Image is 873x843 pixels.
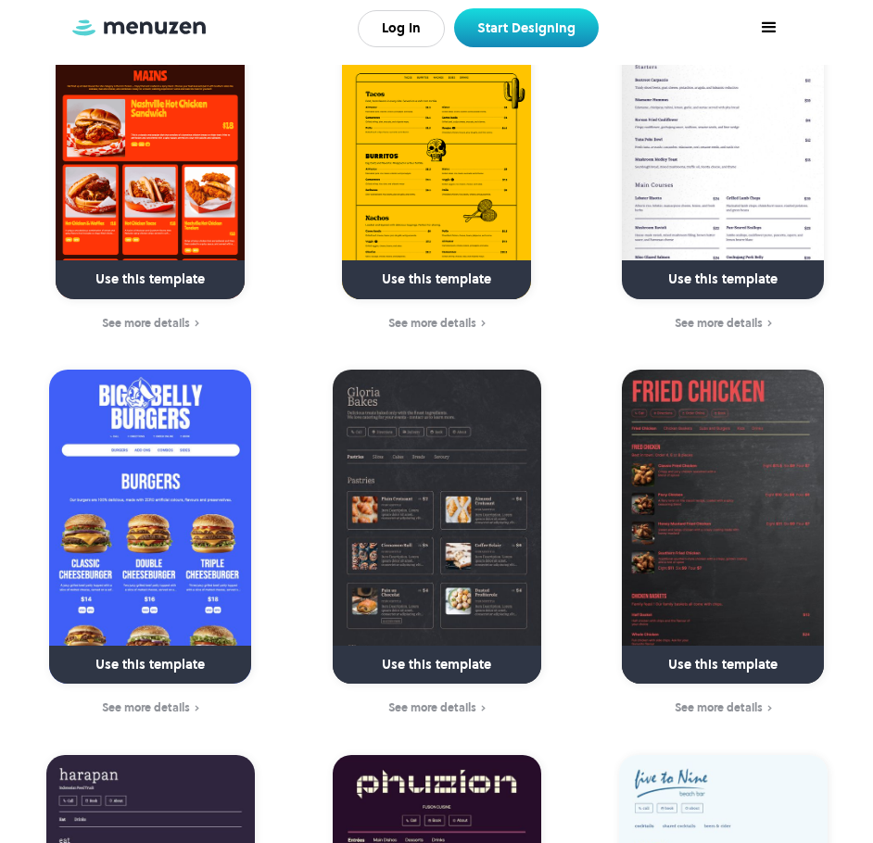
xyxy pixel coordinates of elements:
a: home [70,18,209,39]
div: See more details [388,701,476,714]
a: Use this template [622,370,823,684]
a: See more details [305,698,568,718]
a: See more details [591,698,854,718]
a: See more details [19,313,282,333]
a: Use this template [333,370,541,684]
div: See more details [675,317,763,330]
a: See more details [19,698,282,718]
a: Log In [358,10,445,47]
a: See more details [591,313,854,333]
a: Start Designing [454,8,599,47]
div: See more details [102,701,190,714]
a: See more details [305,313,568,333]
div: See more details [675,701,763,714]
div: See more details [388,317,476,330]
a: Use this template [49,370,250,684]
div: See more details [102,317,190,330]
